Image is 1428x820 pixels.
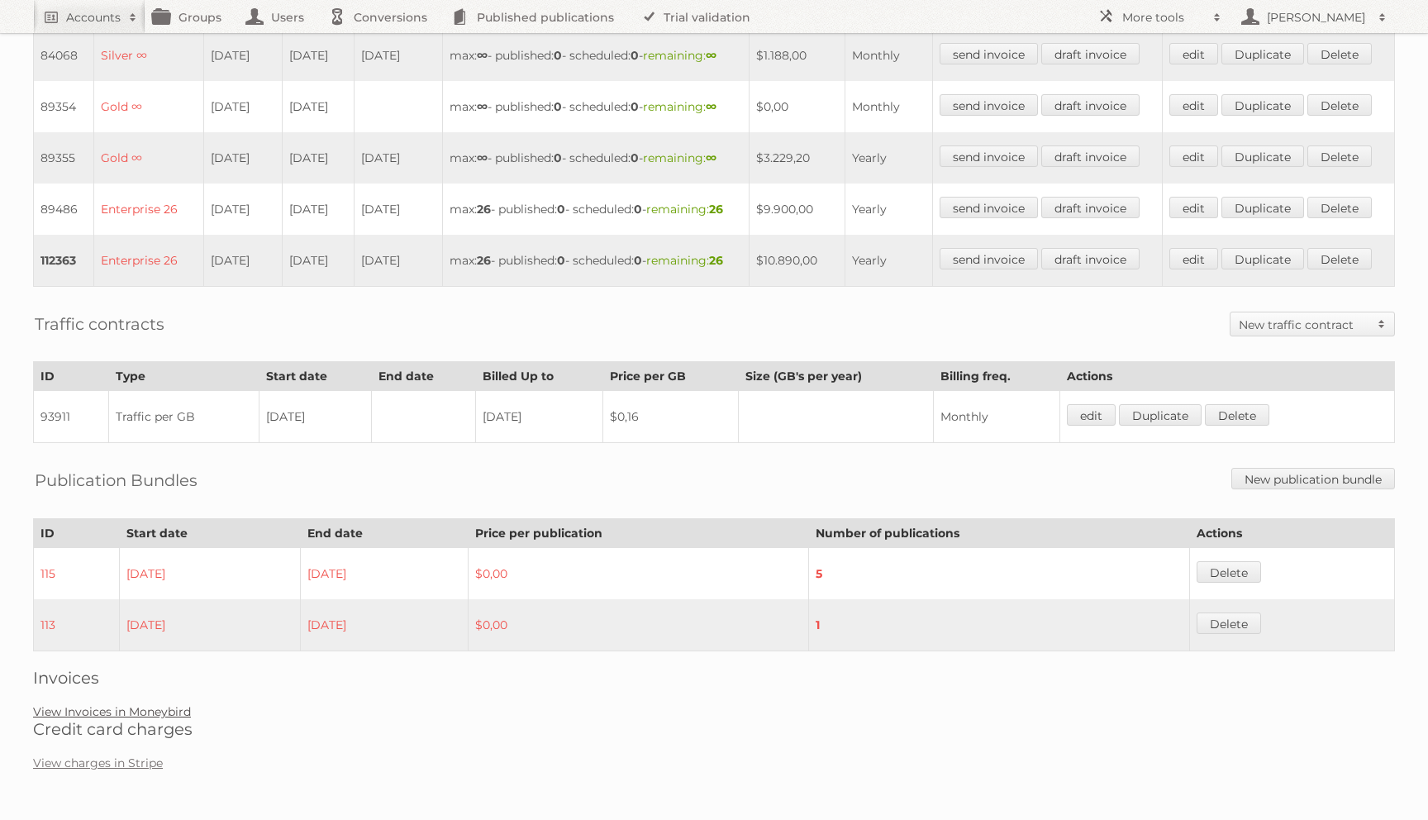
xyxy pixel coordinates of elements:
td: [DATE] [119,548,300,600]
th: End date [301,519,469,548]
th: Billing freq. [934,362,1060,391]
strong: 0 [634,253,642,268]
td: [DATE] [301,599,469,651]
a: draft invoice [1041,145,1140,167]
strong: 26 [477,253,491,268]
td: [DATE] [355,184,443,235]
a: Delete [1307,248,1372,269]
td: [DATE] [204,30,283,81]
strong: ∞ [706,48,716,63]
h2: Accounts [66,9,121,26]
td: Traffic per GB [109,391,259,443]
td: [DATE] [282,30,354,81]
th: Number of publications [809,519,1190,548]
td: Yearly [845,235,933,287]
a: edit [1169,145,1218,167]
td: $1.188,00 [749,30,845,81]
a: Delete [1307,197,1372,218]
a: New publication bundle [1231,468,1395,489]
a: View charges in Stripe [33,756,163,770]
td: [DATE] [119,599,300,651]
th: Type [109,362,259,391]
td: Yearly [845,132,933,184]
td: [DATE] [204,235,283,287]
td: [DATE] [282,81,354,132]
td: Gold ∞ [93,81,203,132]
td: [DATE] [355,235,443,287]
a: View Invoices in Moneybird [33,704,191,719]
strong: 0 [631,150,639,165]
td: [DATE] [282,235,354,287]
a: edit [1067,404,1116,426]
strong: ∞ [477,150,488,165]
td: 89354 [34,81,94,132]
strong: 0 [557,253,565,268]
a: Delete [1205,404,1269,426]
td: [DATE] [204,81,283,132]
a: draft invoice [1041,197,1140,218]
strong: 0 [554,150,562,165]
td: 89486 [34,184,94,235]
th: Billed Up to [475,362,602,391]
a: Delete [1197,613,1261,634]
span: remaining: [643,48,716,63]
td: 89355 [34,132,94,184]
td: 113 [34,599,120,651]
a: send invoice [940,197,1038,218]
td: max: - published: - scheduled: - [443,132,749,184]
td: [DATE] [282,184,354,235]
h2: [PERSON_NAME] [1263,9,1370,26]
strong: 26 [709,202,723,217]
th: Actions [1189,519,1394,548]
span: remaining: [643,150,716,165]
a: Duplicate [1221,94,1304,116]
a: Duplicate [1119,404,1202,426]
a: send invoice [940,94,1038,116]
h2: New traffic contract [1239,317,1369,333]
a: send invoice [940,43,1038,64]
strong: 1 [816,617,820,632]
td: 115 [34,548,120,600]
strong: ∞ [477,99,488,114]
a: draft invoice [1041,94,1140,116]
h2: Invoices [33,668,1395,688]
td: 84068 [34,30,94,81]
td: $0,16 [603,391,738,443]
strong: 0 [631,99,639,114]
strong: 5 [816,566,822,581]
a: Delete [1307,43,1372,64]
td: $3.229,20 [749,132,845,184]
td: [DATE] [282,132,354,184]
span: remaining: [646,253,723,268]
td: [DATE] [259,391,371,443]
strong: ∞ [477,48,488,63]
a: Delete [1307,145,1372,167]
td: Silver ∞ [93,30,203,81]
th: Start date [119,519,300,548]
span: Toggle [1369,312,1394,336]
h2: Credit card charges [33,719,1395,739]
td: 93911 [34,391,109,443]
th: ID [34,362,109,391]
td: Enterprise 26 [93,235,203,287]
a: Duplicate [1221,145,1304,167]
th: Start date [259,362,371,391]
h2: More tools [1122,9,1205,26]
td: max: - published: - scheduled: - [443,184,749,235]
td: $0,00 [468,599,808,651]
td: [DATE] [475,391,602,443]
strong: 0 [557,202,565,217]
td: Monthly [845,81,933,132]
a: send invoice [940,248,1038,269]
td: $9.900,00 [749,184,845,235]
td: $0,00 [749,81,845,132]
strong: 26 [709,253,723,268]
td: [DATE] [204,184,283,235]
td: [DATE] [301,548,469,600]
th: Actions [1060,362,1395,391]
td: max: - published: - scheduled: - [443,30,749,81]
strong: 0 [554,48,562,63]
a: Duplicate [1221,197,1304,218]
a: Delete [1307,94,1372,116]
td: 112363 [34,235,94,287]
